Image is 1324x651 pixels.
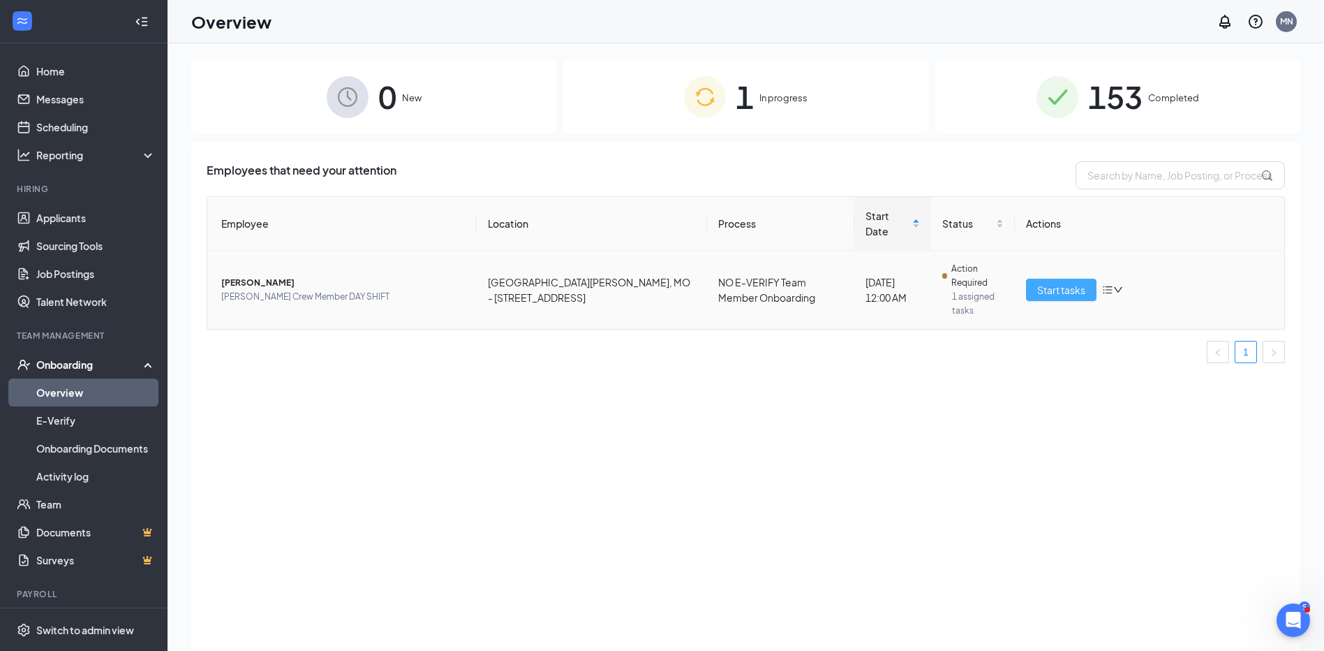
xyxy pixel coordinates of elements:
[36,113,156,141] a: Scheduling
[1088,73,1143,121] span: 153
[942,216,993,231] span: Status
[221,276,466,290] span: [PERSON_NAME]
[865,208,909,239] span: Start Date
[17,183,153,195] div: Hiring
[1263,341,1285,363] button: right
[36,379,156,407] a: Overview
[1247,13,1264,30] svg: QuestionInfo
[952,290,1004,318] span: 1 assigned tasks
[378,73,396,121] span: 0
[17,330,153,342] div: Team Management
[36,232,156,260] a: Sourcing Tools
[1214,349,1222,357] span: left
[1037,282,1085,298] span: Start tasks
[36,288,156,316] a: Talent Network
[1263,341,1285,363] li: Next Page
[207,197,477,251] th: Employee
[36,518,156,546] a: DocumentsCrown
[15,14,29,28] svg: WorkstreamLogo
[1207,341,1229,363] button: left
[17,148,31,162] svg: Analysis
[1235,341,1257,363] li: 1
[1102,284,1113,295] span: bars
[207,161,396,189] span: Employees that need your attention
[1277,604,1310,637] iframe: Intercom live chat
[191,10,272,34] h1: Overview
[1026,279,1096,301] button: Start tasks
[931,197,1015,251] th: Status
[36,462,156,490] a: Activity log
[36,85,156,113] a: Messages
[1076,161,1285,189] input: Search by Name, Job Posting, or Process
[477,197,707,251] th: Location
[221,290,466,304] span: [PERSON_NAME] Crew Member DAY SHIFT
[36,490,156,518] a: Team
[1113,285,1123,295] span: down
[36,260,156,288] a: Job Postings
[36,434,156,462] a: Onboarding Documents
[1235,342,1256,363] a: 1
[36,623,134,637] div: Switch to admin view
[1270,349,1278,357] span: right
[36,148,156,162] div: Reporting
[759,91,808,105] span: In progress
[135,15,149,29] svg: Collapse
[736,73,754,121] span: 1
[707,251,854,329] td: NO E-VERIFY Team Member Onboarding
[1148,91,1199,105] span: Completed
[951,262,1004,290] span: Action Required
[477,251,707,329] td: [GEOGRAPHIC_DATA][PERSON_NAME], MO - [STREET_ADDRESS]
[1280,15,1293,27] div: MN
[36,57,156,85] a: Home
[1217,13,1233,30] svg: Notifications
[36,546,156,574] a: SurveysCrown
[402,91,422,105] span: New
[36,204,156,232] a: Applicants
[707,197,854,251] th: Process
[17,623,31,637] svg: Settings
[36,407,156,434] a: E-Verify
[1015,197,1284,251] th: Actions
[17,588,153,600] div: Payroll
[36,358,144,372] div: Onboarding
[865,275,920,305] div: [DATE] 12:00 AM
[17,358,31,372] svg: UserCheck
[1207,341,1229,363] li: Previous Page
[1299,601,1310,613] div: 5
